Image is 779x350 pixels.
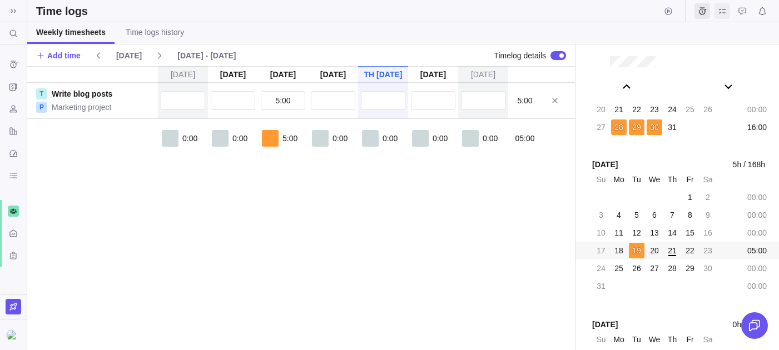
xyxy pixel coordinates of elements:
[597,227,606,238] span: 10
[614,122,623,133] span: 28
[670,209,674,221] span: 7
[126,27,184,38] span: Time logs history
[36,27,106,38] span: Weekly timesheets
[508,95,542,106] div: 5:00
[614,104,623,115] span: 21
[629,332,644,347] div: Tu
[706,209,710,221] span: 9
[611,332,627,347] div: Mo
[36,88,47,99] div: T
[700,332,716,347] div: Sa
[383,133,398,144] span: 0:00
[700,172,716,187] div: Sa
[408,66,458,83] div: [DATE]
[614,263,623,274] span: 25
[694,3,710,19] span: Time logs
[112,48,146,63] span: [DATE]
[632,245,641,256] span: 19
[632,227,641,238] span: 12
[6,299,21,314] a: Upgrade now (Trial ends in 72 days)
[632,263,641,274] span: 26
[668,227,677,238] span: 14
[597,281,606,292] span: 31
[7,328,20,342] div: Helen Smith
[745,278,770,294] div: 00:00
[611,172,627,187] div: Mo
[661,3,676,19] span: Start timer
[617,209,621,221] span: 4
[27,22,115,44] a: Weekly timesheets
[652,209,657,221] span: 6
[282,133,297,144] span: 5:00
[632,122,641,133] span: 29
[715,3,730,19] span: My assignments
[745,225,770,241] div: 00:00
[52,102,111,113] a: Marketing project
[614,245,623,256] span: 18
[592,319,618,331] span: [DATE]
[599,209,603,221] span: 3
[735,3,750,19] span: Approval requests
[593,172,609,187] div: Su
[668,122,677,133] span: 31
[116,50,142,61] span: [DATE]
[629,172,644,187] div: Tu
[208,66,258,83] div: [DATE]
[36,48,81,63] span: Add time
[308,66,358,83] div: [DATE]
[592,159,618,171] span: [DATE]
[483,133,498,144] span: 0:00
[706,192,710,203] span: 2
[358,66,408,83] div: Th [DATE]
[694,8,710,17] a: Time logs
[682,332,698,347] div: Fr
[593,332,609,347] div: Su
[614,227,623,238] span: 11
[597,245,606,256] span: 17
[650,245,659,256] span: 20
[745,243,770,258] div: 05:00
[733,319,765,331] span: 0h / 176h
[333,133,348,144] span: 0:00
[703,104,712,115] span: 26
[650,122,659,133] span: 30
[668,104,677,115] span: 24
[686,104,694,115] span: 25
[668,263,677,274] span: 28
[686,245,694,256] span: 22
[703,245,712,256] span: 23
[47,50,81,61] span: Add time
[755,8,770,17] a: Notifications
[715,8,730,17] a: My assignments
[433,133,448,144] span: 0:00
[745,102,770,117] div: 00:00
[494,50,546,61] span: Timelog details
[668,245,677,256] span: 21
[52,88,112,99] a: Write blog posts
[597,122,606,133] span: 27
[117,22,193,44] a: Time logs history
[664,172,680,187] div: Th
[703,263,712,274] span: 30
[515,133,534,144] span: 05:00
[745,261,770,276] div: 00:00
[755,3,770,19] span: Notifications
[647,332,662,347] div: We
[733,159,765,171] span: 5h / 168h
[182,133,197,144] span: 0:00
[650,227,659,238] span: 13
[745,207,770,223] div: 00:00
[688,192,692,203] span: 1
[682,172,698,187] div: Fr
[650,104,659,115] span: 23
[686,263,694,274] span: 29
[232,133,247,144] span: 0:00
[650,263,659,274] span: 27
[36,3,88,19] h2: Time logs
[258,66,308,83] div: [DATE]
[688,209,692,221] span: 8
[632,104,641,115] span: 22
[458,66,508,83] div: [DATE]
[647,172,662,187] div: We
[597,263,606,274] span: 24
